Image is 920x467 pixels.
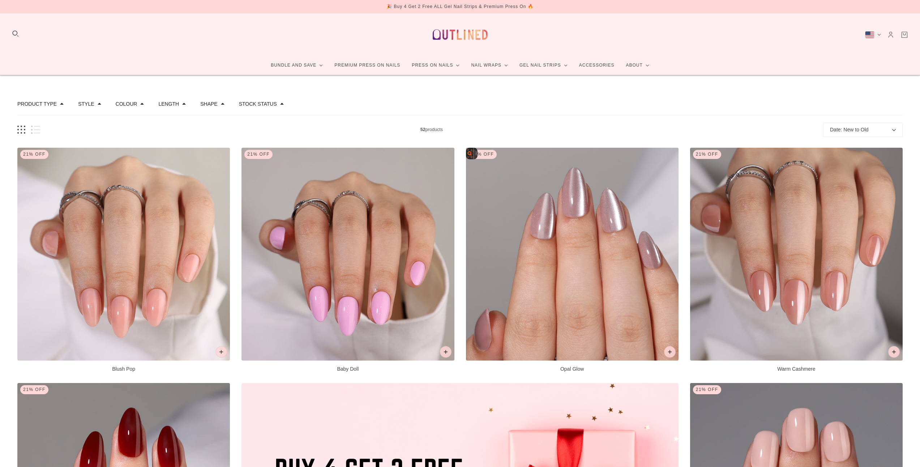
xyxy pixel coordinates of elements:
[17,101,57,106] button: Filter by Product type
[244,150,273,159] div: 21% Off
[12,30,20,38] button: Search
[420,127,425,132] b: 52
[200,101,217,106] button: Filter by Shape
[329,56,406,75] a: Premium Press On Nails
[466,365,679,373] p: Opal Glow
[241,148,454,371] a: Baby Doll
[474,152,478,155] img: png;base64,iVBORw0KGgoAAAANSUhEUgAAAMgAAADICAQAAAAHUWYVAAAAAXNSR0IArs4c6QAAAohJREFUeNrt3VFu2zAQBF...
[20,150,48,159] div: 21% Off
[78,101,94,106] button: Filter by Style
[20,385,48,394] div: 21% Off
[469,150,497,159] div: 21% Off
[900,31,908,39] a: Cart
[158,101,179,106] button: Filter by Length
[428,19,492,50] a: Outlined
[116,101,137,106] button: Filter by Colour
[690,148,903,371] a: Warm Cashmere
[693,150,721,159] div: 21% Off
[17,126,25,134] button: Grid view
[664,346,676,358] button: Add to cart
[887,31,895,39] a: Account
[386,3,534,10] div: 🎉 Buy 4 Get 2 Free ALL Gel Nail Strips & Premium Press On 🔥
[239,101,277,106] button: Filter by Stock status
[215,346,227,358] button: Add to cart
[693,385,721,394] div: 21% Off
[406,56,465,75] a: Press On Nails
[31,126,40,134] button: List view
[440,346,452,358] button: Add to cart
[865,31,881,38] button: United States
[573,56,620,75] a: Accessories
[514,56,573,75] a: Gel Nail Strips
[467,149,472,158] img: svg+xml,%3Csvg%20xmlns%3D%22http%3A%2F%2Fwww.w3.org%2F2000%2Fsvg%22%20width%3D%2224%22%20height%3...
[690,365,903,373] p: Warm Cashmere
[265,56,329,75] a: Bundle and Save
[17,148,230,371] a: Blush Pop
[620,56,655,75] a: About
[17,365,230,373] p: Blush Pop
[823,123,903,137] button: Date: New to Old
[465,56,514,75] a: Nail Wraps
[888,346,900,358] button: Add to cart
[466,148,679,371] a: Opal Glow
[40,126,823,134] span: products
[241,365,454,373] p: Baby Doll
